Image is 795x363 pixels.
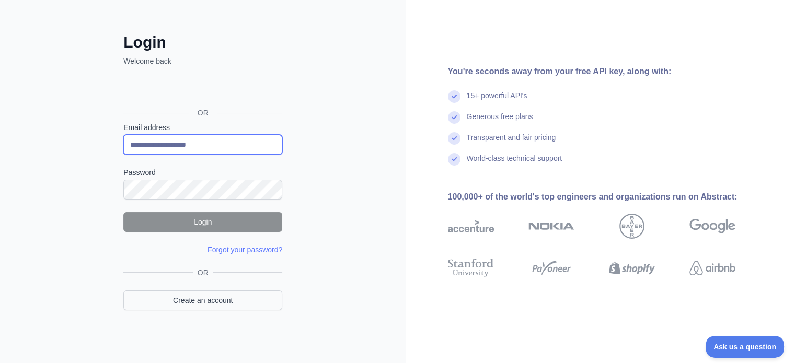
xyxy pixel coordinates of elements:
div: You're seconds away from your free API key, along with: [448,65,769,78]
h2: Login [123,33,282,52]
img: nokia [528,214,574,239]
img: accenture [448,214,494,239]
img: bayer [619,214,644,239]
iframe: Nút Đăng nhập bằng Google [118,78,285,101]
p: Welcome back [123,56,282,66]
img: check mark [448,111,460,124]
img: google [689,214,735,239]
div: 100,000+ of the world's top engineers and organizations run on Abstract: [448,191,769,203]
label: Password [123,167,282,178]
a: Create an account [123,290,282,310]
label: Email address [123,122,282,133]
button: Login [123,212,282,232]
img: check mark [448,132,460,145]
img: payoneer [528,256,574,279]
div: Generous free plans [467,111,533,132]
img: shopify [609,256,655,279]
img: check mark [448,90,460,103]
a: Forgot your password? [208,245,282,254]
iframe: Toggle Customer Support [706,336,785,358]
img: stanford university [448,256,494,279]
span: OR [193,267,213,278]
img: check mark [448,153,460,166]
img: airbnb [689,256,735,279]
div: Transparent and fair pricing [467,132,556,153]
div: World-class technical support [467,153,562,174]
div: 15+ powerful API's [467,90,527,111]
span: OR [189,108,217,118]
